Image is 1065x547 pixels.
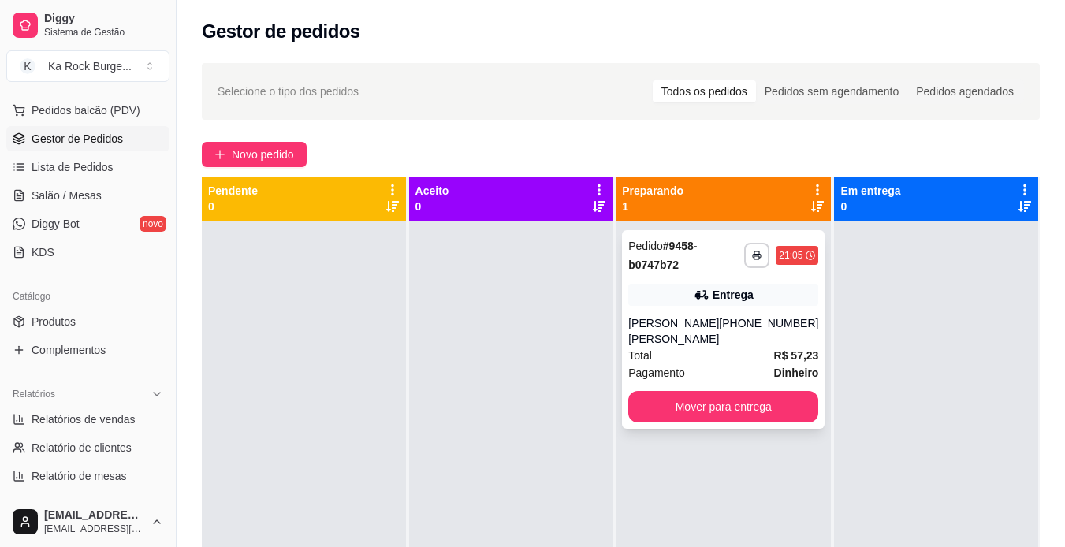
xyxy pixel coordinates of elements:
[6,407,169,432] a: Relatórios de vendas
[6,6,169,44] a: DiggySistema de Gestão
[32,244,54,260] span: KDS
[415,183,449,199] p: Aceito
[6,50,169,82] button: Select a team
[622,199,683,214] p: 1
[32,159,114,175] span: Lista de Pedidos
[840,199,900,214] p: 0
[214,149,225,160] span: plus
[907,80,1022,102] div: Pedidos agendados
[774,349,819,362] strong: R$ 57,23
[32,216,80,232] span: Diggy Bot
[6,126,169,151] a: Gestor de Pedidos
[208,199,258,214] p: 0
[32,188,102,203] span: Salão / Mesas
[6,503,169,541] button: [EMAIL_ADDRESS][DOMAIN_NAME][EMAIL_ADDRESS][DOMAIN_NAME]
[202,19,360,44] h2: Gestor de pedidos
[6,154,169,180] a: Lista de Pedidos
[44,508,144,523] span: [EMAIL_ADDRESS][DOMAIN_NAME]
[6,435,169,460] a: Relatório de clientes
[6,98,169,123] button: Pedidos balcão (PDV)
[44,26,163,39] span: Sistema de Gestão
[208,183,258,199] p: Pendente
[13,388,55,400] span: Relatórios
[44,523,144,535] span: [EMAIL_ADDRESS][DOMAIN_NAME]
[218,83,359,100] span: Selecione o tipo dos pedidos
[840,183,900,199] p: Em entrega
[628,315,719,347] div: [PERSON_NAME] [PERSON_NAME]
[32,314,76,329] span: Produtos
[628,240,697,271] strong: # 9458-b0747b72
[719,315,818,347] div: [PHONE_NUMBER]
[32,411,136,427] span: Relatórios de vendas
[774,367,819,379] strong: Dinheiro
[628,347,652,364] span: Total
[6,463,169,489] a: Relatório de mesas
[6,309,169,334] a: Produtos
[622,183,683,199] p: Preparando
[628,240,663,252] span: Pedido
[628,364,685,381] span: Pagamento
[32,102,140,118] span: Pedidos balcão (PDV)
[202,142,307,167] button: Novo pedido
[779,249,802,262] div: 21:05
[713,287,754,303] div: Entrega
[756,80,907,102] div: Pedidos sem agendamento
[653,80,756,102] div: Todos os pedidos
[32,131,123,147] span: Gestor de Pedidos
[6,211,169,236] a: Diggy Botnovo
[48,58,132,74] div: Ka Rock Burge ...
[628,391,818,422] button: Mover para entrega
[44,12,163,26] span: Diggy
[32,342,106,358] span: Complementos
[32,440,132,456] span: Relatório de clientes
[6,183,169,208] a: Salão / Mesas
[6,337,169,363] a: Complementos
[415,199,449,214] p: 0
[20,58,35,74] span: K
[6,492,169,517] a: Relatório de fidelidadenovo
[232,146,294,163] span: Novo pedido
[6,240,169,265] a: KDS
[32,468,127,484] span: Relatório de mesas
[6,284,169,309] div: Catálogo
